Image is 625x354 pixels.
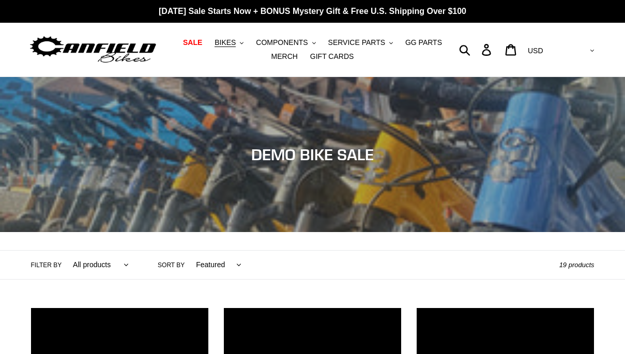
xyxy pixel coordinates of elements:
span: SALE [183,38,202,47]
a: GIFT CARDS [305,50,359,64]
span: BIKES [215,38,236,47]
span: GG PARTS [405,38,442,47]
a: SALE [178,36,207,50]
button: COMPONENTS [251,36,321,50]
span: COMPONENTS [256,38,308,47]
button: BIKES [209,36,249,50]
span: MERCH [271,52,298,61]
label: Filter by [31,260,62,270]
button: SERVICE PARTS [323,36,398,50]
span: 19 products [559,261,594,269]
span: GIFT CARDS [310,52,354,61]
img: Canfield Bikes [28,34,158,66]
a: GG PARTS [400,36,447,50]
a: MERCH [266,50,303,64]
span: SERVICE PARTS [328,38,385,47]
span: DEMO BIKE SALE [251,145,374,164]
label: Sort by [158,260,185,270]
